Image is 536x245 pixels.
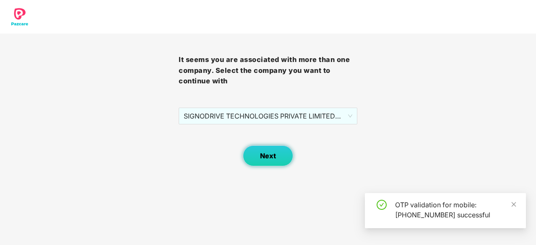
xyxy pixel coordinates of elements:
[377,200,387,210] span: check-circle
[179,54,357,87] h3: It seems you are associated with more than one company. Select the company you want to continue with
[395,200,516,220] div: OTP validation for mobile: [PHONE_NUMBER] successful
[260,152,276,160] span: Next
[511,201,517,207] span: close
[243,145,293,166] button: Next
[184,108,352,124] span: SIGNODRIVE TECHNOLOGIES PRIVATE LIMITED - SDT134 - EMPLOYEE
